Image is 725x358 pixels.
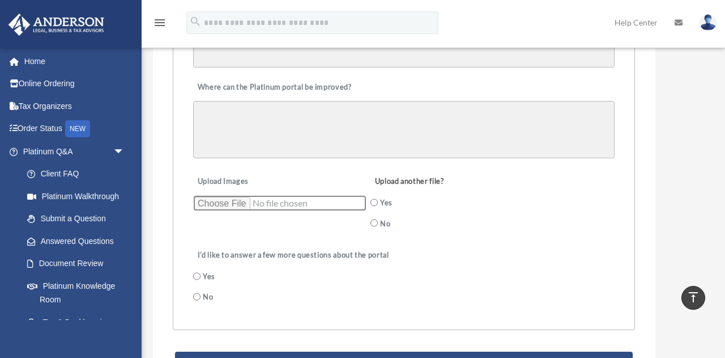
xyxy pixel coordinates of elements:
[65,120,90,137] div: NEW
[16,163,142,186] a: Client FAQ
[8,50,142,73] a: Home
[686,290,700,304] i: vertical_align_top
[16,252,142,275] a: Document Review
[189,15,202,28] i: search
[193,79,355,95] label: Where can the Platinum portal be improved?
[203,271,220,287] label: Yes
[8,117,142,141] a: Order StatusNEW
[153,20,167,30] a: menu
[193,247,392,263] label: I'd like to answer a few more questions about the portal
[5,14,108,36] img: Anderson Advisors Platinum Portal
[113,140,136,163] span: arrow_drop_down
[681,286,705,310] a: vertical_align_top
[380,218,395,234] label: No
[8,73,142,95] a: Online Ordering
[203,292,217,308] label: No
[193,174,251,189] label: Upload Images
[16,208,142,230] a: Submit a Question
[8,140,142,163] a: Platinum Q&Aarrow_drop_down
[153,16,167,30] i: menu
[380,198,397,214] label: Yes
[16,185,142,208] a: Platinum Walkthrough
[16,230,142,252] a: Answered Questions
[16,275,142,311] a: Platinum Knowledge Room
[16,311,142,347] a: Tax & Bookkeeping Packages
[700,14,717,31] img: User Pic
[370,174,446,189] label: Upload another file?
[8,95,142,117] a: Tax Organizers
